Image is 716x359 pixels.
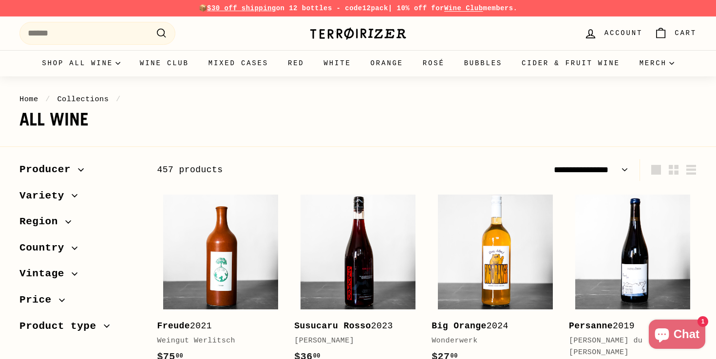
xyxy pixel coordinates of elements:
span: Cart [675,28,697,38]
div: Weingut Werlitsch [157,335,275,347]
b: Big Orange [432,321,487,331]
button: Country [19,237,141,264]
a: Cart [648,19,702,48]
nav: breadcrumbs [19,93,697,105]
span: Producer [19,162,78,178]
a: Bubbles [454,50,512,76]
span: $30 off shipping [207,4,276,12]
span: Product type [19,318,104,335]
button: Region [19,211,141,237]
b: Susucaru Rosso [294,321,371,331]
span: / [113,95,123,104]
span: Country [19,240,72,256]
div: 2023 [294,319,412,333]
a: Collections [57,95,109,104]
button: Producer [19,159,141,185]
span: Price [19,292,59,308]
div: Wonderwerk [432,335,549,347]
span: Account [604,28,642,38]
a: Account [578,19,648,48]
p: 📦 on 12 bottles - code | 10% off for members. [19,3,697,14]
summary: Merch [630,50,684,76]
a: Orange [361,50,413,76]
strong: 12pack [362,4,388,12]
button: Product type [19,316,141,342]
a: Cider & Fruit Wine [512,50,630,76]
h1: All wine [19,110,697,129]
div: 2019 [569,319,687,333]
button: Price [19,289,141,316]
b: Freude [157,321,190,331]
div: [PERSON_NAME] [294,335,412,347]
a: Home [19,95,38,104]
button: Vintage [19,263,141,289]
span: Region [19,214,65,230]
a: Wine Club [130,50,199,76]
a: White [314,50,361,76]
summary: Shop all wine [32,50,130,76]
div: 457 products [157,163,427,177]
a: Red [278,50,314,76]
a: Mixed Cases [199,50,278,76]
a: Wine Club [444,4,483,12]
inbox-online-store-chat: Shopify online store chat [646,320,708,351]
b: Persanne [569,321,613,331]
div: 2021 [157,319,275,333]
span: / [43,95,53,104]
span: Variety [19,188,72,204]
span: Vintage [19,266,72,282]
div: 2024 [432,319,549,333]
a: Rosé [413,50,454,76]
button: Variety [19,185,141,212]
